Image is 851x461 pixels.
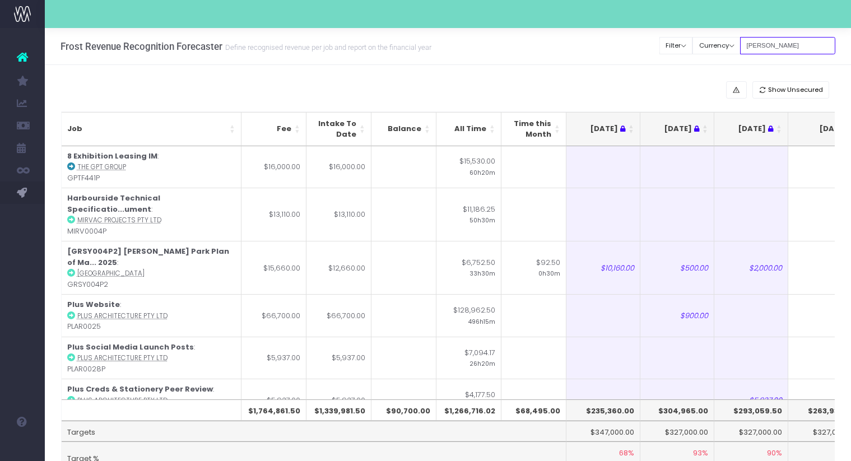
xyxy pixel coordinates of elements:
[640,112,714,146] th: Jul 25 : activate to sort column ascending
[659,37,693,54] button: Filter
[371,112,436,146] th: Balance: activate to sort column ascending
[67,246,229,268] strong: [GRSY004P2] [PERSON_NAME] Park Plan of Ma... 2025
[62,146,241,188] td: : GPTF441P
[77,396,168,405] abbr: Plus Architecture Pty Ltd
[77,216,161,225] abbr: Mirvac Projects Pty Ltd
[77,162,126,171] abbr: The GPT Group
[77,311,168,320] abbr: Plus Architecture Pty Ltd
[501,112,566,146] th: Time this Month: activate to sort column ascending
[436,188,501,241] td: $11,186.25
[469,358,495,368] small: 26h20m
[67,151,157,161] strong: 8 Exhibition Leasing IM
[714,421,788,442] td: $327,000.00
[436,379,501,421] td: $4,177.50
[436,399,501,421] th: $1,266,716.02
[62,112,241,146] th: Job: activate to sort column ascending
[469,167,495,177] small: 60h20m
[714,379,788,421] td: $5,937.00
[306,337,371,379] td: $5,937.00
[77,353,168,362] abbr: Plus Architecture Pty Ltd
[501,399,566,421] th: $68,495.00
[62,379,241,421] td: : PLAR0029P
[371,399,436,421] th: $90,700.00
[241,294,306,337] td: $66,700.00
[767,448,782,459] span: 90%
[501,241,566,294] td: $92.50
[306,188,371,241] td: $13,110.00
[241,188,306,241] td: $13,110.00
[640,399,714,421] th: $304,965.00
[566,421,640,442] td: $347,000.00
[436,112,501,146] th: All Time: activate to sort column ascending
[566,112,640,146] th: Jun 25 : activate to sort column ascending
[306,379,371,421] td: $5,937.00
[306,399,371,421] th: $1,339,981.50
[436,337,501,379] td: $7,094.17
[306,294,371,337] td: $66,700.00
[222,41,431,52] small: Define recognised revenue per job and report on the financial year
[62,241,241,294] td: : GRSY004P2
[61,41,431,52] h3: Frost Revenue Recognition Forecaster
[241,337,306,379] td: $5,937.00
[67,299,120,310] strong: Plus Website
[306,241,371,294] td: $12,660.00
[241,399,306,421] th: $1,764,861.50
[566,241,640,294] td: $10,160.00
[640,294,714,337] td: $900.00
[714,399,788,421] th: $293,059.50
[640,421,714,442] td: $327,000.00
[67,384,213,394] strong: Plus Creds & Stationery Peer Review
[306,146,371,188] td: $16,000.00
[436,146,501,188] td: $15,530.00
[693,448,708,459] span: 93%
[14,439,31,455] img: images/default_profile_image.png
[692,37,741,54] button: Currency
[468,316,495,326] small: 496h15m
[469,215,495,225] small: 50h30m
[714,241,788,294] td: $2,000.00
[62,421,566,442] td: Targets
[714,112,788,146] th: Aug 25 : activate to sort column ascending
[740,37,835,54] input: Search...
[62,294,241,337] td: : PLAR0025
[469,268,495,278] small: 33h30m
[241,146,306,188] td: $16,000.00
[436,241,501,294] td: $6,752.50
[306,112,371,146] th: Intake To Date: activate to sort column ascending
[619,448,634,459] span: 68%
[67,342,194,352] strong: Plus Social Media Launch Posts
[768,85,823,95] span: Show Unsecured
[752,81,830,99] button: Show Unsecured
[640,241,714,294] td: $500.00
[241,379,306,421] td: $5,937.00
[566,399,640,421] th: $235,360.00
[538,268,560,278] small: 0h30m
[436,294,501,337] td: $128,962.50
[62,337,241,379] td: : PLAR0028P
[241,241,306,294] td: $15,660.00
[241,112,306,146] th: Fee: activate to sort column ascending
[62,188,241,241] td: : MIRV0004P
[77,269,145,278] abbr: Greater Sydney Parklands
[67,193,160,215] strong: Harbourside Technical Specificatio...ument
